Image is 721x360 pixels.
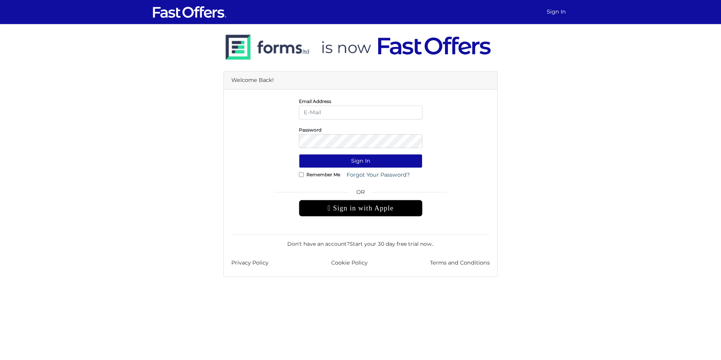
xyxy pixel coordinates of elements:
[299,100,331,102] label: Email Address
[224,71,497,89] div: Welcome Back!
[231,234,490,248] div: Don't have an account? .
[299,200,422,216] div: Sign in with Apple
[231,259,268,267] a: Privacy Policy
[350,241,433,247] a: Start your 30 day free trial now.
[306,174,340,175] label: Remember Me
[299,154,422,168] button: Sign In
[430,259,490,267] a: Terms and Conditions
[299,129,321,131] label: Password
[331,259,368,267] a: Cookie Policy
[299,106,422,119] input: E-Mail
[299,188,422,200] span: OR
[342,168,415,182] a: Forgot Your Password?
[544,5,569,19] a: Sign In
